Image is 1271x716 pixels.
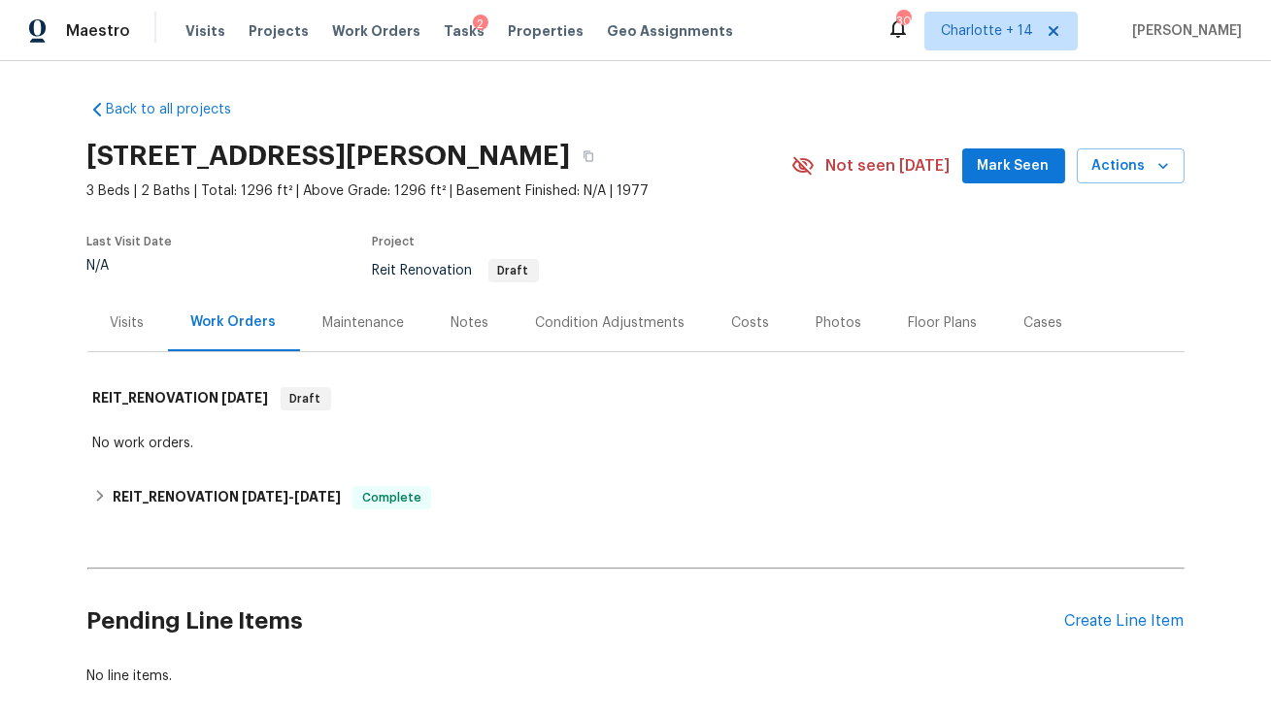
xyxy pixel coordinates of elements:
div: N/A [87,259,173,273]
div: Costs [732,313,770,333]
button: Actions [1077,148,1185,184]
div: Cases [1024,313,1063,333]
span: - [242,490,341,504]
span: Projects [249,21,309,41]
span: Visits [185,21,225,41]
div: 300 [896,12,910,31]
span: Last Visit Date [87,236,173,247]
span: Work Orders [332,21,420,41]
div: REIT_RENOVATION [DATE]Draft [87,368,1185,430]
h6: REIT_RENOVATION [113,486,341,509]
div: REIT_RENOVATION [DATE]-[DATE]Complete [87,474,1185,521]
span: Geo Assignments [607,21,733,41]
span: Project [373,236,416,247]
div: Work Orders [191,312,277,332]
div: Create Line Item [1065,612,1185,631]
span: Draft [283,389,329,408]
h2: [STREET_ADDRESS][PERSON_NAME] [87,146,571,166]
span: Mark Seen [978,154,1050,179]
button: Mark Seen [962,148,1065,184]
span: Properties [508,21,584,41]
h2: Pending Line Items [87,576,1065,667]
span: Not seen [DATE] [826,156,951,176]
div: Maintenance [323,313,405,333]
a: Back to all projects [87,100,274,119]
span: [DATE] [222,391,269,405]
button: Copy Address [571,139,606,174]
span: Complete [354,488,429,507]
span: Draft [490,265,537,277]
span: Tasks [444,24,485,38]
span: [DATE] [294,490,341,504]
span: Reit Renovation [373,264,539,277]
div: Floor Plans [909,313,978,333]
span: [PERSON_NAME] [1124,21,1242,41]
span: Actions [1092,154,1169,179]
div: 2 [473,15,488,34]
div: Condition Adjustments [536,313,686,333]
span: [DATE] [242,490,288,504]
div: No line items. [87,667,1185,686]
div: Visits [111,313,145,333]
span: 3 Beds | 2 Baths | Total: 1296 ft² | Above Grade: 1296 ft² | Basement Finished: N/A | 1977 [87,181,791,201]
span: Charlotte + 14 [941,21,1033,41]
div: No work orders. [93,434,1179,453]
div: Photos [817,313,862,333]
div: Notes [452,313,489,333]
h6: REIT_RENOVATION [93,387,269,410]
span: Maestro [66,21,130,41]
